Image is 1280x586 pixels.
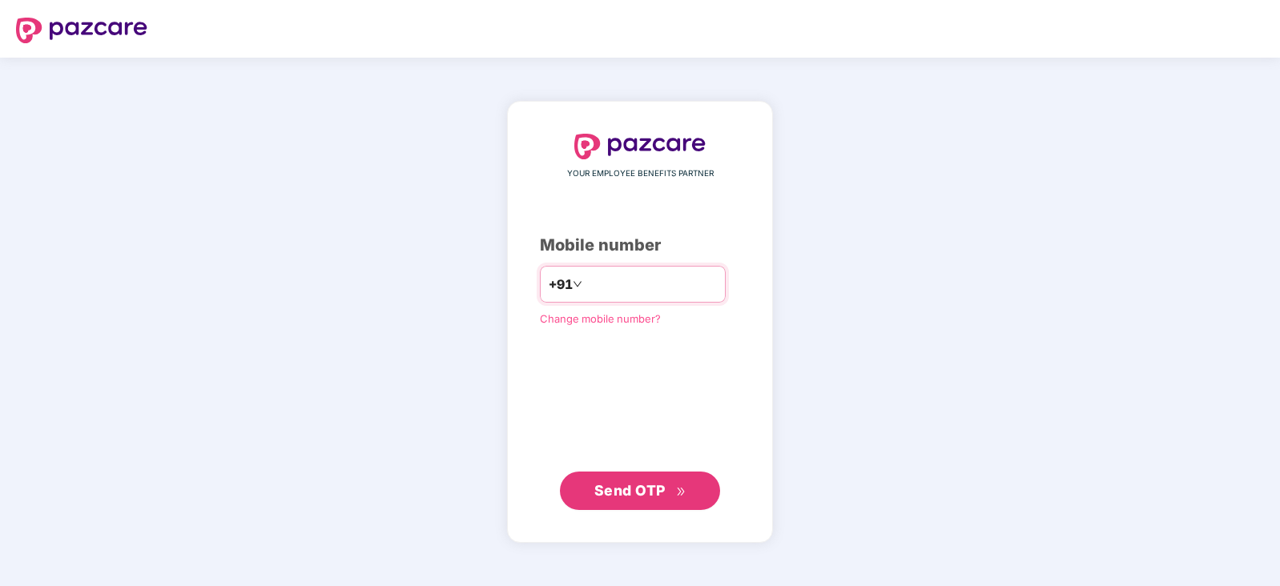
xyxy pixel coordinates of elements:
[573,279,582,289] span: down
[567,167,714,180] span: YOUR EMPLOYEE BENEFITS PARTNER
[560,472,720,510] button: Send OTPdouble-right
[16,18,147,43] img: logo
[574,134,706,159] img: logo
[540,312,661,325] a: Change mobile number?
[594,482,666,499] span: Send OTP
[676,487,686,497] span: double-right
[540,233,740,258] div: Mobile number
[549,275,573,295] span: +91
